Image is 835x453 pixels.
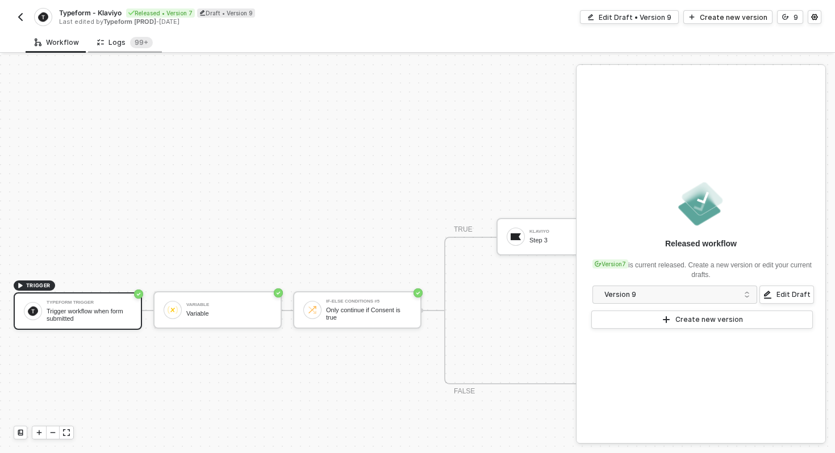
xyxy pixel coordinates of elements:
[454,386,475,397] div: FALSE
[14,10,27,24] button: back
[59,18,416,26] div: Last edited by - [DATE]
[529,237,615,244] div: Step 3
[103,18,156,26] span: Typeform [PROD]
[197,9,255,18] div: Draft • Version 9
[186,310,272,317] div: Variable
[688,14,695,20] span: icon-play
[274,288,283,297] span: icon-success-page
[35,38,79,47] div: Workflow
[665,238,737,249] div: Released workflow
[97,37,153,48] div: Logs
[782,14,789,20] span: icon-versioning
[777,10,803,24] button: 9
[59,8,122,18] span: Typeform - Klaviyo
[580,10,679,24] button: Edit Draft • Version 9
[700,12,767,22] div: Create new version
[307,305,318,315] img: icon
[599,12,671,22] div: Edit Draft • Version 9
[17,282,24,289] span: icon-play
[592,259,628,269] div: Version 7
[47,300,132,305] div: Typeform Trigger
[326,299,411,304] div: If-Else Conditions #5
[199,10,206,16] span: icon-edit
[326,307,411,321] div: Only continue if Consent is true
[776,290,811,299] div: Edit Draft
[794,12,798,22] div: 9
[134,290,143,299] span: icon-success-page
[28,306,38,316] img: icon
[595,261,602,267] span: icon-versioning
[186,303,272,307] div: Variable
[683,10,773,24] button: Create new version
[587,14,594,20] span: icon-edit
[38,12,48,22] img: integration-icon
[511,232,521,242] img: icon
[604,288,738,301] div: Version 9
[529,229,615,234] div: Klaviyo
[454,224,473,235] div: TRUE
[47,308,132,322] div: Trigger workflow when form submitted
[662,315,671,324] span: icon-play
[759,286,814,304] button: Edit Draft
[36,429,43,436] span: icon-play
[63,429,70,436] span: icon-expand
[414,288,423,297] span: icon-success-page
[591,311,813,329] button: Create new version
[590,254,812,280] div: is current released. Create a new version or edit your current drafts.
[49,429,56,436] span: icon-minus
[16,12,25,22] img: back
[763,290,772,299] span: icon-edit
[811,14,818,20] span: icon-settings
[168,305,178,315] img: icon
[130,37,153,48] sup: 149253
[676,179,726,229] img: released.png
[675,315,743,324] div: Create new version
[26,281,51,290] span: TRIGGER
[126,9,195,18] div: Released • Version 7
